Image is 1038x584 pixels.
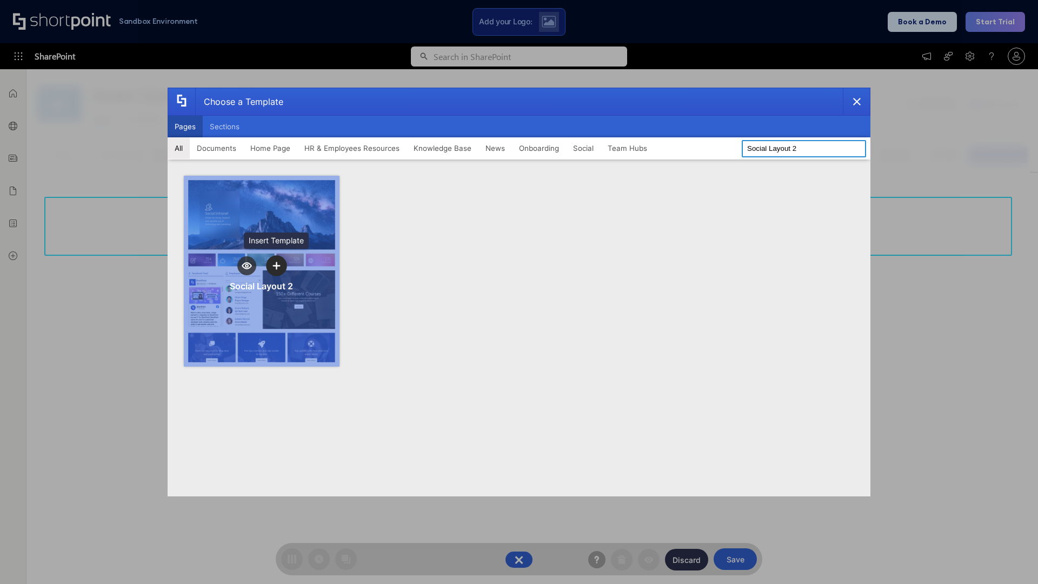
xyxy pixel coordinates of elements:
button: HR & Employees Resources [297,137,407,159]
div: template selector [168,88,870,496]
div: Choose a Template [195,88,283,115]
button: Documents [190,137,243,159]
iframe: Chat Widget [984,532,1038,584]
button: Pages [168,116,203,137]
div: Social Layout 2 [230,281,293,291]
button: All [168,137,190,159]
input: Search [742,140,866,157]
button: Team Hubs [601,137,654,159]
button: Social [566,137,601,159]
button: Onboarding [512,137,566,159]
button: Sections [203,116,247,137]
button: News [478,137,512,159]
button: Knowledge Base [407,137,478,159]
button: Home Page [243,137,297,159]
